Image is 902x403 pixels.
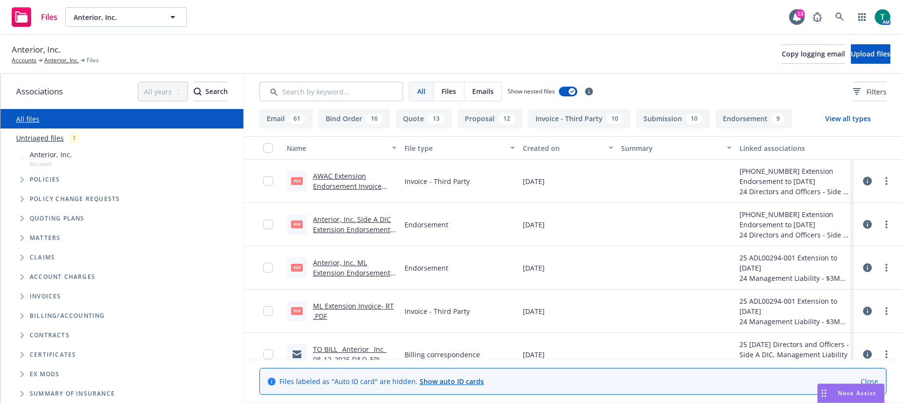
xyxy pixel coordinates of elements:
span: [DATE] [523,349,545,360]
a: Switch app [852,7,872,27]
div: File type [405,143,504,153]
button: Filters [853,82,886,101]
button: Anterior, Inc. [65,7,187,27]
button: Email [259,109,313,128]
div: Search [194,82,228,101]
div: 10 [607,113,623,124]
span: [DATE] [523,220,545,230]
span: [DATE] [523,176,545,186]
a: Close [861,376,878,386]
button: Bind Order [318,109,390,128]
span: Files [41,13,57,21]
button: Nova Assist [817,384,884,403]
a: Anterior, Inc. ML Extension Endorsement .pdf [313,258,390,288]
a: more [881,219,892,230]
div: 24 Directors and Officers - Side A DIC - $1M XS $3M [739,186,849,197]
button: Proposal [458,109,522,128]
div: 25 ADL00294-001 Extension to [DATE] [739,296,849,316]
button: SearchSearch [194,82,228,101]
span: Policies [30,177,60,183]
a: more [881,175,892,187]
a: Anterior, Inc. [44,56,79,65]
div: 61 [289,113,305,124]
span: Invoice - Third Party [405,306,470,316]
a: Accounts [12,56,37,65]
input: Toggle Row Selected [263,176,273,186]
span: pdf [291,220,303,228]
span: Billing correspondence [405,349,480,360]
a: Files [8,3,61,31]
a: Report a Bug [808,7,827,27]
span: Upload files [851,49,890,58]
img: photo [875,9,890,25]
span: Claims [30,255,55,260]
span: PDF [291,177,303,184]
a: TO BILL_ Anterior_ Inc_ 08_12_2025 D&O_EPL Insurance Renewal.msg [313,345,391,374]
span: PDF [291,307,303,314]
span: Anterior, Inc. [12,43,60,56]
span: Show nested files [508,87,555,95]
input: Toggle Row Selected [263,263,273,273]
input: Toggle Row Selected [263,306,273,316]
div: 24 Management Liability - $3M D&O/$1M EPL [739,273,849,283]
span: Anterior, Inc. [74,12,158,22]
a: All files [16,114,39,124]
a: ML Extension Invoice- RT .PDF [313,301,394,321]
input: Toggle Row Selected [263,220,273,229]
span: Anterior, Inc. [30,149,72,160]
span: Summary of insurance [30,391,115,397]
div: 10 [686,113,702,124]
button: File type [401,136,518,160]
span: Files [87,56,99,65]
a: Search [830,7,849,27]
span: Billing/Accounting [30,313,105,319]
a: Untriaged files [16,133,64,143]
a: more [881,348,892,360]
button: Copy logging email [782,44,845,64]
a: AWAC Extension Endorsement Invoice .PDF [313,171,382,201]
span: Files labeled as "Auto ID card" are hidden. [279,376,484,386]
a: Anterior, Inc. Side A DIC Extension Endorsement to [DATE] .pdf [313,215,391,244]
div: Name [287,143,386,153]
input: Select all [263,143,273,153]
button: Submission [636,109,710,128]
input: Search by keyword... [259,82,403,101]
a: more [881,305,892,317]
button: Invoice - Third Party [528,109,630,128]
div: Linked associations [739,143,849,153]
span: Emails [472,86,494,96]
div: [PHONE_NUMBER] Extension Endorsement to [DATE] [739,166,849,186]
div: Created on [523,143,603,153]
button: View all types [810,109,886,128]
span: Filters [866,87,886,97]
a: Show auto ID cards [420,377,484,386]
span: Files [442,86,456,96]
div: 13 [428,113,444,124]
div: [PHONE_NUMBER] Extension Endorsement to [DATE] [739,209,849,230]
span: Certificates [30,352,76,358]
button: Quote [396,109,452,128]
span: Endorsement [405,220,448,230]
span: Associations [16,85,63,98]
button: Name [283,136,401,160]
button: Linked associations [736,136,853,160]
span: Invoice - Third Party [405,176,470,186]
svg: Search [194,88,202,95]
button: Upload files [851,44,890,64]
button: Created on [519,136,617,160]
span: [DATE] [523,306,545,316]
span: Matters [30,235,60,241]
span: Filters [853,87,886,97]
div: 25 [DATE] Directors and Officers - Side A DIC, Management Liability Renewal [739,339,849,370]
span: Invoices [30,293,61,299]
div: 24 Management Liability - $3M D&O/$1M EPL [739,316,849,327]
div: Summary [621,143,720,153]
span: Nova Assist [838,389,876,397]
span: Policy change requests [30,196,120,202]
div: 12 [498,113,515,124]
button: Endorsement [716,109,792,128]
span: pdf [291,264,303,271]
span: Copy logging email [782,49,845,58]
span: [DATE] [523,263,545,273]
span: Endorsement [405,263,448,273]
